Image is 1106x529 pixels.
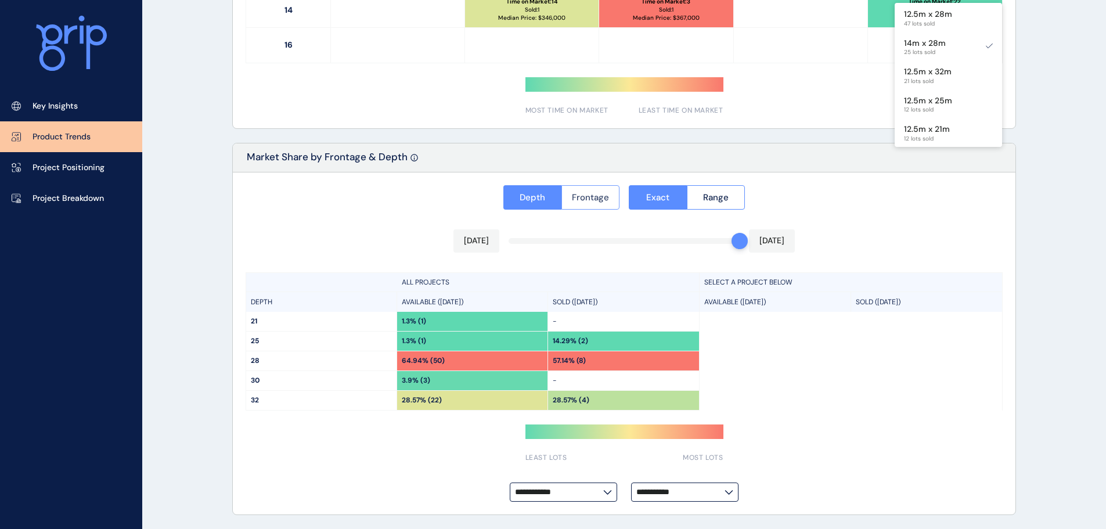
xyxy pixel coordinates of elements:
button: Depth [503,185,561,210]
span: Exact [646,192,669,203]
p: 30 [251,376,392,386]
span: Range [703,192,729,203]
p: Project Breakdown [33,193,104,204]
span: MOST LOTS [683,453,723,463]
button: Range [687,185,745,210]
p: AVAILABLE ([DATE]) [704,297,766,307]
p: 12.5m x 32m [904,66,952,78]
p: DEPTH [251,297,272,307]
p: Key Insights [33,100,78,112]
p: Market Share by Frontage & Depth [247,150,408,172]
span: MOST TIME ON MARKET [525,106,608,116]
p: SOLD ([DATE]) [553,297,597,307]
p: 14.29% (2) [553,336,588,346]
p: 14m x 28m [904,38,946,49]
p: 32 [251,395,392,405]
p: SELECT A PROJECT BELOW [704,278,792,287]
p: [DATE] [464,235,489,247]
p: 28.57% (4) [553,395,589,405]
p: 25 [251,336,392,346]
p: 57.14% (8) [553,356,586,366]
p: - [553,316,694,326]
p: Median Price: $ 346,000 [498,14,565,22]
span: 12 lots sold [904,106,952,113]
p: 21 [251,316,392,326]
p: SOLD ([DATE]) [856,297,900,307]
span: Depth [520,192,545,203]
p: [DATE] [759,235,784,247]
p: Sold: 1 [659,6,673,14]
p: 64.94% (50) [402,356,445,366]
p: Sold: 1 [525,6,539,14]
p: 12.5m x 28m [904,9,952,20]
p: 12.5m x 25m [904,95,952,107]
p: AVAILABLE ([DATE]) [402,297,463,307]
span: 47 lots sold [904,20,952,27]
p: 1.3% (1) [402,316,426,326]
button: Frontage [561,185,620,210]
span: LEAST TIME ON MARKET [639,106,723,116]
p: 28.57% (22) [402,395,442,405]
p: 1.3% (1) [402,336,426,346]
p: Median Price: $ 367,000 [633,14,700,22]
span: 12 lots sold [904,135,950,142]
p: - [553,376,694,386]
span: 21 lots sold [904,78,952,85]
p: 12.5m x 21m [904,124,950,135]
span: LEAST LOTS [525,453,567,463]
p: Product Trends [33,131,91,143]
p: 16 [246,28,331,63]
span: 25 lots sold [904,49,946,56]
p: 3.9% (3) [402,376,430,386]
p: ALL PROJECTS [402,278,449,287]
p: 28 [251,356,392,366]
span: Frontage [572,192,609,203]
button: Exact [629,185,687,210]
p: Project Positioning [33,162,105,174]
